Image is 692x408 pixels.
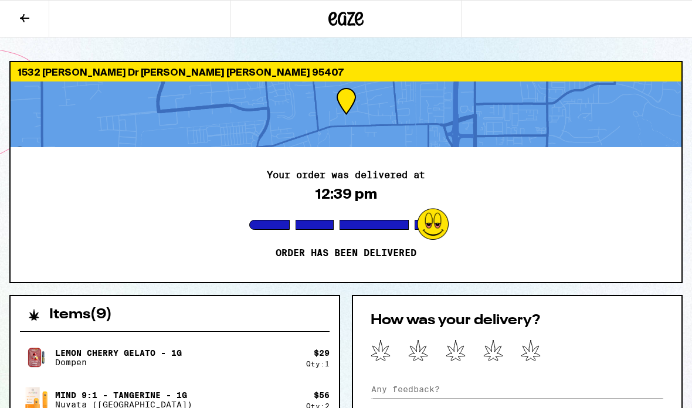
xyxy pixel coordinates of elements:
[55,348,182,358] p: Lemon Cherry Gelato - 1g
[314,390,330,400] div: $ 56
[11,62,681,81] div: 1532 [PERSON_NAME] Dr [PERSON_NAME] [PERSON_NAME] 95407
[20,341,53,374] img: Lemon Cherry Gelato - 1g
[49,308,112,322] h2: Items ( 9 )
[371,314,664,328] h2: How was your delivery?
[55,358,182,367] p: Dompen
[276,247,416,259] p: Order has been delivered
[314,348,330,358] div: $ 29
[267,171,425,180] h2: Your order was delivered at
[55,390,192,400] p: Mind 9:1 - Tangerine - 1g
[371,380,664,398] input: Any feedback?
[315,186,377,202] div: 12:39 pm
[306,360,330,368] div: Qty: 1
